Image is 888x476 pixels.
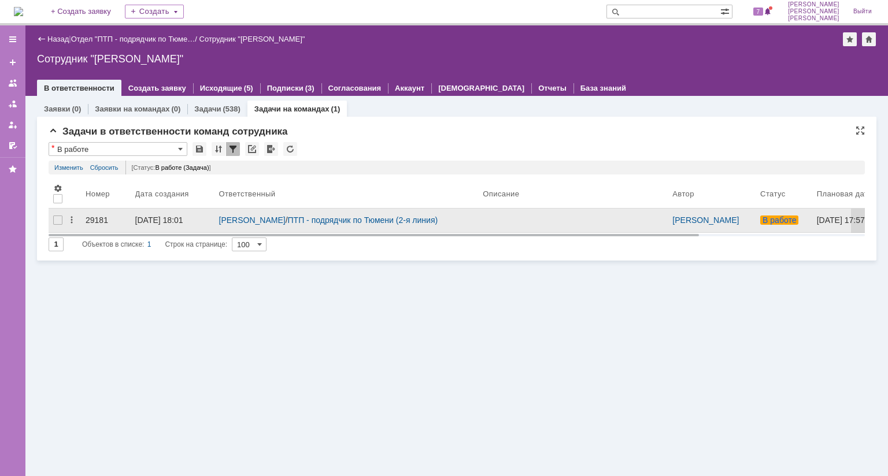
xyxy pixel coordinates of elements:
div: Автор [672,189,694,198]
a: Назад [47,35,69,43]
div: Дата создания [135,189,189,198]
div: [DATE] 17:57 [817,215,865,225]
a: Заявки в моей ответственности [3,95,22,113]
a: Аккаунт [395,84,424,92]
div: Номер [86,189,110,198]
div: (3) [305,84,314,92]
div: Описание [483,189,520,198]
div: 1 [147,237,151,251]
a: Отдел "ПТП - подрядчик по Тюме… [71,35,195,43]
div: Действия [67,215,76,225]
span: В работе [760,215,798,225]
i: Строк на странице: [82,237,227,251]
div: Сотрудник "[PERSON_NAME]" [199,35,305,43]
img: logo [14,7,23,16]
a: Сбросить [90,161,119,174]
div: Статус [760,189,785,198]
a: [DATE] 18:01 [131,209,214,232]
span: Настройки [53,184,62,193]
div: Скопировать ссылку на список [245,142,259,156]
span: [PERSON_NAME] [788,15,839,22]
div: Ответственный [219,189,276,198]
a: [PERSON_NAME] [672,215,739,225]
div: / [219,215,474,225]
a: Заявки [44,105,70,113]
a: База знаний [580,84,626,92]
th: Автор [668,179,756,209]
div: На всю страницу [856,126,865,135]
th: Номер [81,179,131,209]
a: [PERSON_NAME] [219,215,286,225]
a: Перейти на домашнюю страницу [14,7,23,16]
div: Сохранить вид [193,142,206,156]
div: Фильтрация... [226,142,240,156]
a: Подписки [267,84,304,92]
div: Сотрудник "[PERSON_NAME]" [37,53,876,65]
div: / [71,35,199,43]
div: Настройки списка отличаются от сохраненных в виде [51,144,54,152]
a: [DEMOGRAPHIC_DATA] [438,84,524,92]
span: 7 [753,8,764,16]
div: (538) [223,105,240,113]
a: 29181 [81,209,131,232]
div: (5) [244,84,253,92]
div: Обновлять список [283,142,297,156]
a: Создать заявку [128,84,186,92]
span: [PERSON_NAME] [788,1,839,8]
a: Изменить [54,161,83,174]
div: Сортировка... [212,142,225,156]
a: Заявки на командах [3,74,22,92]
a: Отчеты [538,84,567,92]
a: В ответственности [44,84,114,92]
a: ПТП - подрядчик по Тюмени (2-я линия) [288,215,438,225]
a: Исходящие [200,84,242,92]
span: В работе (Задача) [155,164,209,171]
div: Добавить в избранное [843,32,857,46]
div: Сделать домашней страницей [862,32,876,46]
div: (0) [171,105,180,113]
div: | [69,34,71,43]
div: [DATE] 18:01 [135,215,183,225]
a: В работе [756,209,812,232]
div: (1) [331,105,341,113]
div: 29181 [86,215,126,225]
a: Согласования [328,84,382,92]
div: (0) [72,105,81,113]
th: Дата создания [131,179,214,209]
a: Мои согласования [3,136,22,155]
a: Задачи на командах [254,105,330,113]
span: Задачи в ответственности команд сотрудника [49,126,288,137]
div: Создать [125,5,184,18]
a: Создать заявку [3,53,22,72]
span: Расширенный поиск [720,5,732,16]
th: Ответственный [214,179,479,209]
a: Мои заявки [3,116,22,134]
a: Задачи [194,105,221,113]
div: [Статус: ] [125,161,859,174]
span: Объектов в списке: [82,240,144,248]
th: Статус [756,179,812,209]
div: Экспорт списка [264,142,278,156]
span: [PERSON_NAME] [788,8,839,15]
a: Заявки на командах [95,105,169,113]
